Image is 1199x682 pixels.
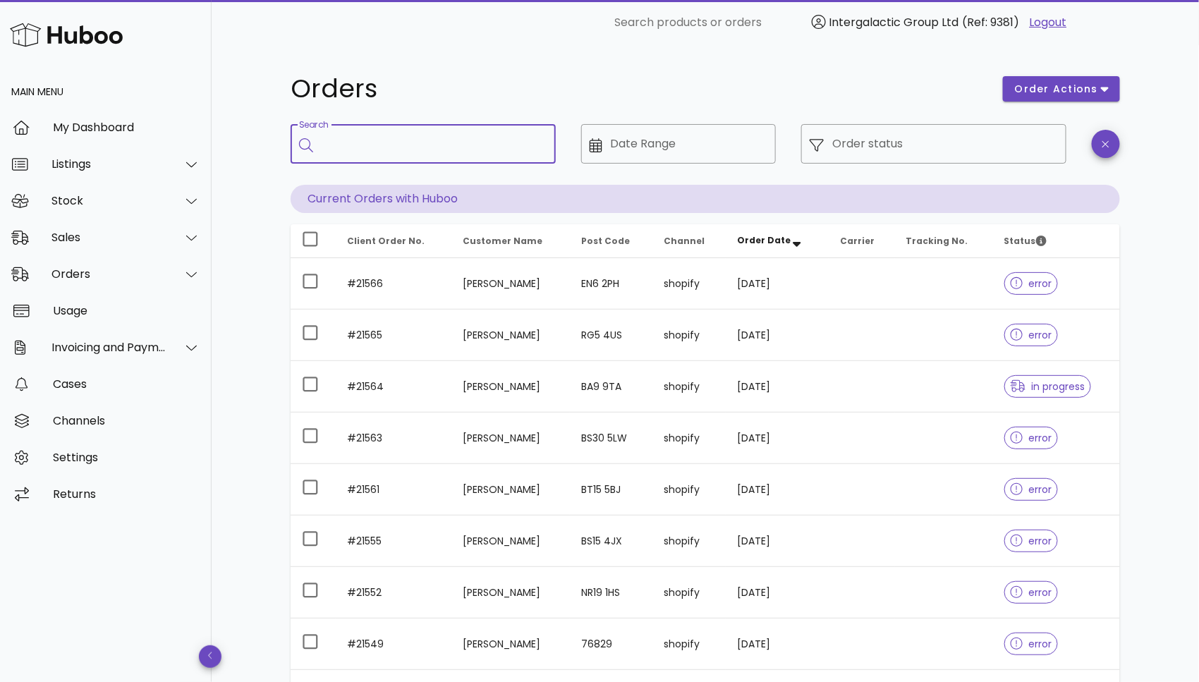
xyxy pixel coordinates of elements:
td: #21555 [336,516,451,567]
span: Client Order No. [347,235,425,247]
span: error [1011,279,1052,288]
td: #21563 [336,413,451,464]
div: Usage [53,304,200,317]
td: 76829 [570,619,652,670]
h1: Orders [291,76,986,102]
span: Tracking No. [906,235,968,247]
th: Channel [652,224,726,258]
span: in progress [1011,382,1085,391]
div: Listings [51,157,166,171]
td: [DATE] [726,516,829,567]
td: #21565 [336,310,451,361]
th: Tracking No. [895,224,993,258]
div: Sales [51,231,166,244]
button: order actions [1003,76,1120,102]
td: shopify [652,619,726,670]
td: [PERSON_NAME] [451,619,570,670]
td: #21566 [336,258,451,310]
span: error [1011,330,1052,340]
td: [DATE] [726,361,829,413]
div: Invoicing and Payments [51,341,166,354]
span: error [1011,485,1052,494]
td: #21564 [336,361,451,413]
div: Returns [53,487,200,501]
td: shopify [652,464,726,516]
td: [DATE] [726,258,829,310]
label: Search [299,120,329,130]
td: shopify [652,516,726,567]
span: error [1011,587,1052,597]
div: Stock [51,194,166,207]
td: BA9 9TA [570,361,652,413]
td: [DATE] [726,413,829,464]
th: Client Order No. [336,224,451,258]
span: Status [1004,235,1047,247]
th: Carrier [829,224,895,258]
td: shopify [652,258,726,310]
span: Carrier [840,235,875,247]
td: NR19 1HS [570,567,652,619]
td: shopify [652,361,726,413]
td: shopify [652,413,726,464]
td: [PERSON_NAME] [451,464,570,516]
span: Post Code [581,235,630,247]
th: Customer Name [451,224,570,258]
span: order actions [1014,82,1099,97]
span: Order Date [737,234,791,246]
p: Current Orders with Huboo [291,185,1120,213]
td: #21561 [336,464,451,516]
td: [DATE] [726,619,829,670]
span: error [1011,639,1052,649]
td: [DATE] [726,464,829,516]
div: My Dashboard [53,121,200,134]
td: RG5 4US [570,310,652,361]
td: shopify [652,310,726,361]
span: Channel [664,235,705,247]
td: [PERSON_NAME] [451,310,570,361]
img: Huboo Logo [10,20,123,50]
span: Intergalactic Group Ltd [829,14,959,30]
td: #21552 [336,567,451,619]
a: Logout [1030,14,1067,31]
td: BT15 5BJ [570,464,652,516]
span: error [1011,536,1052,546]
td: BS30 5LW [570,413,652,464]
div: Settings [53,451,200,464]
th: Order Date: Sorted descending. Activate to remove sorting. [726,224,829,258]
td: #21549 [336,619,451,670]
th: Post Code [570,224,652,258]
td: [PERSON_NAME] [451,413,570,464]
span: Customer Name [463,235,542,247]
div: Orders [51,267,166,281]
td: [PERSON_NAME] [451,258,570,310]
td: BS15 4JX [570,516,652,567]
td: [PERSON_NAME] [451,567,570,619]
th: Status [993,224,1120,258]
td: [PERSON_NAME] [451,516,570,567]
span: error [1011,433,1052,443]
td: shopify [652,567,726,619]
span: (Ref: 9381) [963,14,1020,30]
td: [DATE] [726,310,829,361]
div: Channels [53,414,200,427]
td: [DATE] [726,567,829,619]
div: Cases [53,377,200,391]
td: EN6 2PH [570,258,652,310]
td: [PERSON_NAME] [451,361,570,413]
